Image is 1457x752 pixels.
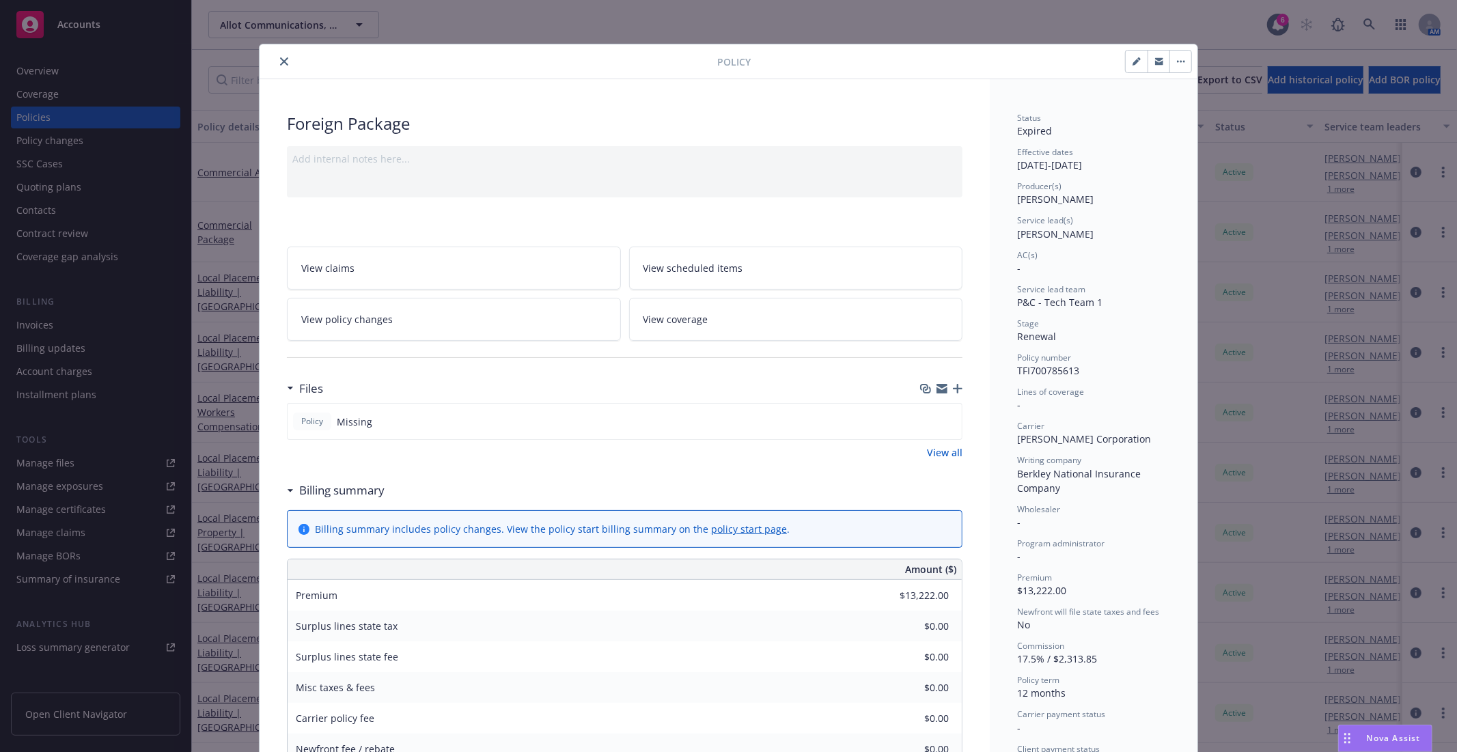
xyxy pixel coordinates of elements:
span: [PERSON_NAME] [1017,193,1094,206]
span: Wholesaler [1017,503,1060,515]
span: Policy term [1017,674,1059,686]
a: View policy changes [287,298,621,341]
input: 0.00 [868,616,957,637]
span: View policy changes [301,312,393,326]
span: Carrier policy fee [296,712,374,725]
h3: Files [299,380,323,398]
span: Program administrator [1017,538,1105,549]
span: Newfront will file state taxes and fees [1017,606,1159,617]
span: View coverage [643,312,708,326]
a: View scheduled items [629,247,963,290]
button: Nova Assist [1338,725,1432,752]
span: View scheduled items [643,261,743,275]
span: No [1017,618,1030,631]
div: Foreign Package [287,112,962,135]
span: Status [1017,112,1041,124]
input: 0.00 [868,708,957,729]
span: Surplus lines state tax [296,619,398,632]
a: View all [927,445,962,460]
span: 17.5% / $2,313.85 [1017,652,1097,665]
span: View claims [301,261,355,275]
span: Carrier [1017,420,1044,432]
div: Files [287,380,323,398]
span: Surplus lines state fee [296,650,398,663]
span: Renewal [1017,330,1056,343]
span: Misc taxes & fees [296,681,375,694]
span: AC(s) [1017,249,1038,261]
span: [PERSON_NAME] [1017,227,1094,240]
input: 0.00 [868,647,957,667]
div: Drag to move [1339,725,1356,751]
span: Stage [1017,318,1039,329]
span: TFI700785613 [1017,364,1079,377]
span: Carrier payment status [1017,708,1105,720]
span: Expired [1017,124,1052,137]
div: [DATE] - [DATE] [1017,146,1170,172]
a: View claims [287,247,621,290]
span: Lines of coverage [1017,386,1084,398]
span: Berkley National Insurance Company [1017,467,1143,495]
span: Policy [299,415,326,428]
span: P&C - Tech Team 1 [1017,296,1102,309]
span: Missing [337,415,372,429]
span: Writing company [1017,454,1081,466]
span: [PERSON_NAME] Corporation [1017,432,1151,445]
div: Billing summary [287,482,385,499]
span: Service lead(s) [1017,214,1073,226]
a: View coverage [629,298,963,341]
span: - [1017,398,1021,411]
span: Producer(s) [1017,180,1061,192]
a: policy start page [711,523,787,535]
span: Premium [1017,572,1052,583]
span: Premium [296,589,337,602]
span: - [1017,262,1021,275]
h3: Billing summary [299,482,385,499]
span: - [1017,516,1021,529]
span: Effective dates [1017,146,1073,158]
span: 12 months [1017,686,1066,699]
span: Policy number [1017,352,1071,363]
span: - [1017,550,1021,563]
span: Policy [717,55,751,69]
div: Add internal notes here... [292,152,957,166]
span: Amount ($) [905,562,956,576]
button: close [276,53,292,70]
div: Billing summary includes policy changes. View the policy start billing summary on the . [315,522,790,536]
input: 0.00 [868,678,957,698]
span: Commission [1017,640,1064,652]
span: Service lead team [1017,283,1085,295]
span: - [1017,721,1021,734]
span: Nova Assist [1367,732,1421,744]
input: 0.00 [868,585,957,606]
span: $13,222.00 [1017,584,1066,597]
